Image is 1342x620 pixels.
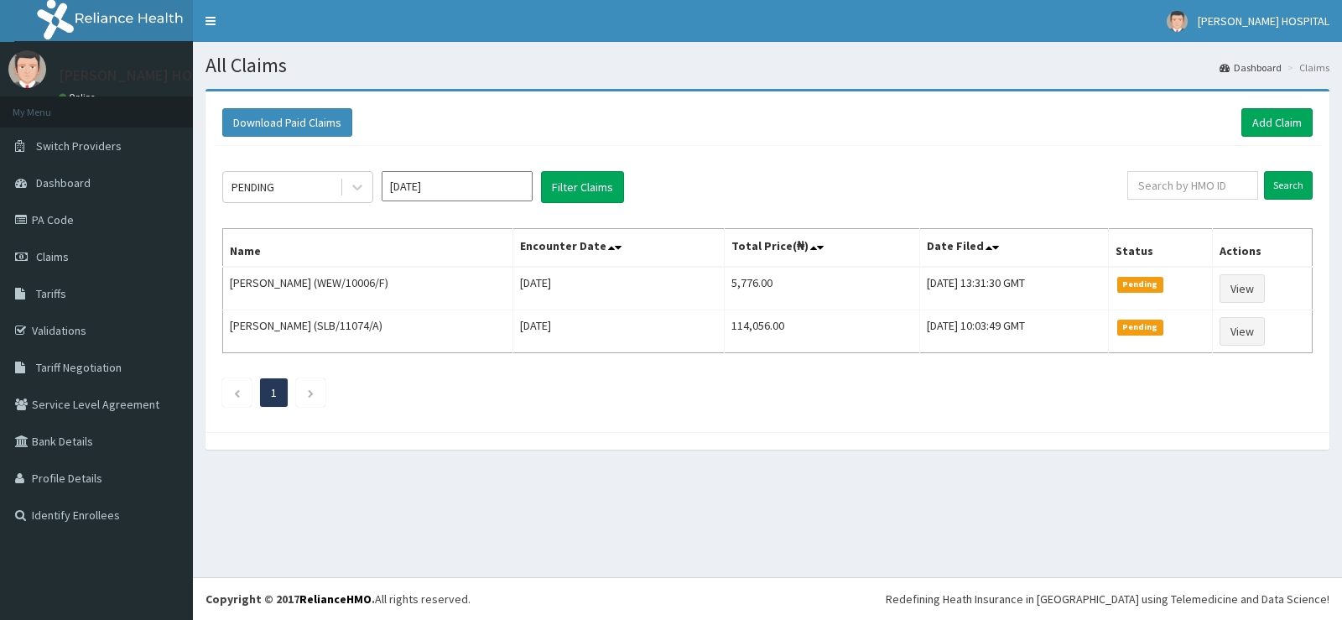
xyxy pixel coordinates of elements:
td: [PERSON_NAME] (SLB/11074/A) [223,310,513,353]
a: Add Claim [1241,108,1313,137]
th: Name [223,229,513,268]
td: [DATE] [512,310,724,353]
button: Filter Claims [541,171,624,203]
input: Search [1264,171,1313,200]
span: Tariffs [36,286,66,301]
span: Claims [36,249,69,264]
span: Tariff Negotiation [36,360,122,375]
td: [PERSON_NAME] (WEW/10006/F) [223,267,513,310]
td: 114,056.00 [724,310,919,353]
td: [DATE] 10:03:49 GMT [920,310,1109,353]
h1: All Claims [205,55,1329,76]
div: Redefining Heath Insurance in [GEOGRAPHIC_DATA] using Telemedicine and Data Science! [886,591,1329,607]
img: User Image [1167,11,1188,32]
th: Total Price(₦) [724,229,919,268]
strong: Copyright © 2017 . [205,591,375,607]
span: [PERSON_NAME] HOSPITAL [1198,13,1329,29]
li: Claims [1283,60,1329,75]
a: Online [59,91,99,103]
td: [DATE] 13:31:30 GMT [920,267,1109,310]
td: 5,776.00 [724,267,919,310]
div: PENDING [231,179,274,195]
a: RelianceHMO [299,591,372,607]
span: Dashboard [36,175,91,190]
a: View [1220,317,1265,346]
a: Page 1 is your current page [271,385,277,400]
th: Date Filed [920,229,1109,268]
img: User Image [8,50,46,88]
th: Encounter Date [512,229,724,268]
th: Actions [1212,229,1312,268]
a: Previous page [233,385,241,400]
footer: All rights reserved. [193,577,1342,620]
a: Dashboard [1220,60,1282,75]
input: Select Month and Year [382,171,533,201]
span: Switch Providers [36,138,122,154]
a: Next page [307,385,315,400]
span: Pending [1117,277,1163,292]
td: [DATE] [512,267,724,310]
a: View [1220,274,1265,303]
p: [PERSON_NAME] HOSPITAL [59,68,237,83]
span: Pending [1117,320,1163,335]
button: Download Paid Claims [222,108,352,137]
th: Status [1109,229,1213,268]
input: Search by HMO ID [1127,171,1259,200]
